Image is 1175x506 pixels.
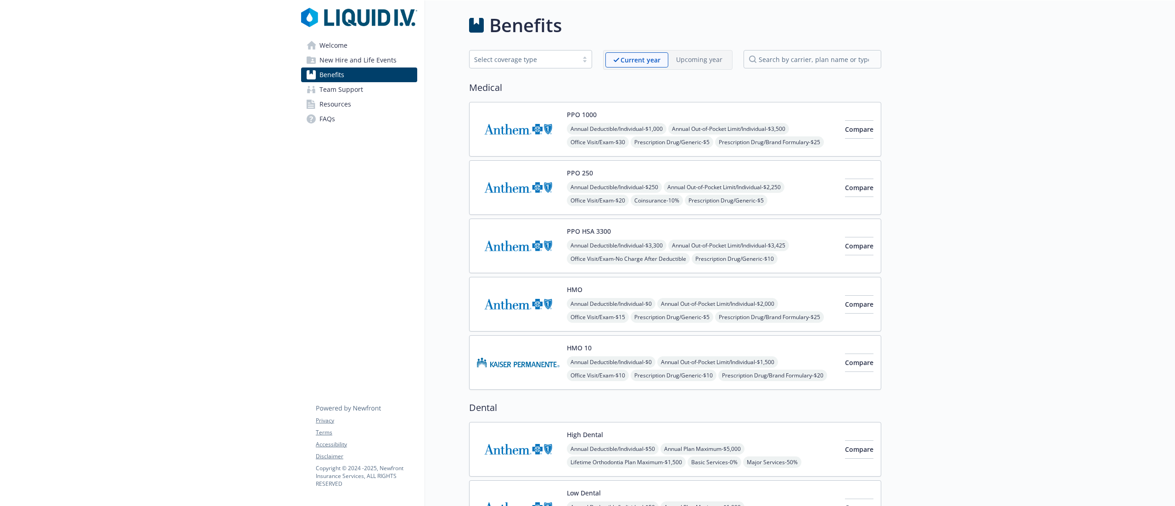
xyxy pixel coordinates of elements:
span: Lifetime Orthodontia Plan Maximum - $1,500 [567,456,686,468]
a: Resources [301,97,417,112]
button: Compare [845,120,873,139]
span: FAQs [319,112,335,126]
span: Annual Out-of-Pocket Limit/Individual - $2,000 [657,298,778,309]
span: Annual Out-of-Pocket Limit/Individual - $2,250 [664,181,784,193]
img: Anthem Blue Cross carrier logo [477,430,560,469]
span: Prescription Drug/Generic - $5 [685,195,767,206]
span: Compare [845,300,873,309]
button: HMO [567,285,582,294]
a: Team Support [301,82,417,97]
span: Office Visit/Exam - $15 [567,311,629,323]
span: Resources [319,97,351,112]
a: Terms [316,428,417,437]
button: Compare [845,440,873,459]
span: Annual Deductible/Individual - $50 [567,443,659,455]
span: Major Services - 50% [743,456,801,468]
h2: Dental [469,401,881,415]
span: Welcome [319,38,347,53]
span: Compare [845,445,873,454]
span: Prescription Drug/Generic - $10 [692,253,778,264]
span: Annual Deductible/Individual - $1,000 [567,123,666,135]
a: Accessibility [316,440,417,449]
span: Coinsurance - 10% [631,195,683,206]
span: Office Visit/Exam - $20 [567,195,629,206]
span: Team Support [319,82,363,97]
p: Upcoming year [676,55,722,64]
div: Select coverage type [474,55,573,64]
span: Office Visit/Exam - $10 [567,370,629,381]
img: Anthem Blue Cross carrier logo [477,168,560,207]
button: High Dental [567,430,603,439]
img: Anthem Blue Cross carrier logo [477,110,560,149]
span: Annual Out-of-Pocket Limit/Individual - $3,425 [668,240,789,251]
span: Compare [845,183,873,192]
p: Current year [621,55,660,65]
button: Compare [845,179,873,197]
span: Prescription Drug/Brand Formulary - $25 [715,136,824,148]
span: Prescription Drug/Generic - $5 [631,136,713,148]
span: Annual Deductible/Individual - $0 [567,356,655,368]
input: search by carrier, plan name or type [744,50,881,68]
img: Anthem Blue Cross carrier logo [477,226,560,265]
span: Annual Out-of-Pocket Limit/Individual - $1,500 [657,356,778,368]
span: Office Visit/Exam - No Charge After Deductible [567,253,690,264]
span: Compare [845,242,873,250]
a: Welcome [301,38,417,53]
span: Annual Plan Maximum - $5,000 [660,443,744,455]
span: Prescription Drug/Brand Formulary - $20 [718,370,827,381]
button: HMO 10 [567,343,592,353]
span: Prescription Drug/Generic - $10 [631,370,716,381]
span: Annual Out-of-Pocket Limit/Individual - $3,500 [668,123,789,135]
img: Anthem Blue Cross carrier logo [477,285,560,324]
a: New Hire and Life Events [301,53,417,67]
span: Annual Deductible/Individual - $250 [567,181,662,193]
button: PPO 250 [567,168,593,178]
a: FAQs [301,112,417,126]
button: Compare [845,237,873,255]
button: Compare [845,295,873,314]
a: Benefits [301,67,417,82]
p: Copyright © 2024 - 2025 , Newfront Insurance Services, ALL RIGHTS RESERVED [316,464,417,488]
button: Compare [845,354,873,372]
span: Basic Services - 0% [688,456,741,468]
span: Prescription Drug/Generic - $5 [631,311,713,323]
button: PPO 1000 [567,110,597,119]
img: Kaiser Permanente Insurance Company carrier logo [477,343,560,382]
span: Annual Deductible/Individual - $0 [567,298,655,309]
span: Compare [845,358,873,367]
span: Benefits [319,67,344,82]
span: Compare [845,125,873,134]
a: Disclaimer [316,452,417,461]
span: New Hire and Life Events [319,53,397,67]
h2: Medical [469,81,881,95]
button: PPO HSA 3300 [567,226,611,236]
h1: Benefits [489,11,562,39]
span: Prescription Drug/Brand Formulary - $25 [715,311,824,323]
span: Office Visit/Exam - $30 [567,136,629,148]
span: Annual Deductible/Individual - $3,300 [567,240,666,251]
span: Upcoming year [668,52,730,67]
a: Privacy [316,416,417,425]
button: Low Dental [567,488,601,498]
